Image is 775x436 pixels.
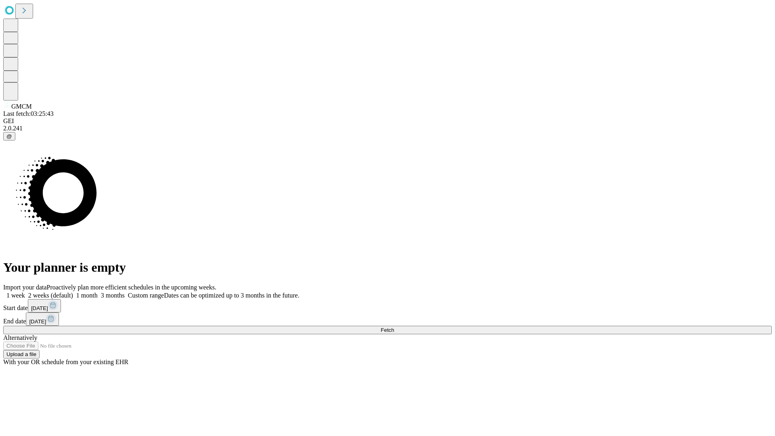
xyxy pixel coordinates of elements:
[128,292,164,299] span: Custom range
[29,319,46,325] span: [DATE]
[3,117,772,125] div: GEI
[6,133,12,139] span: @
[381,327,394,333] span: Fetch
[3,312,772,326] div: End date
[3,299,772,312] div: Start date
[3,350,40,358] button: Upload a file
[28,292,73,299] span: 2 weeks (default)
[47,284,216,291] span: Proactively plan more efficient schedules in the upcoming weeks.
[76,292,98,299] span: 1 month
[3,132,15,140] button: @
[164,292,299,299] span: Dates can be optimized up to 3 months in the future.
[3,125,772,132] div: 2.0.241
[26,312,59,326] button: [DATE]
[3,358,128,365] span: With your OR schedule from your existing EHR
[6,292,25,299] span: 1 week
[3,334,37,341] span: Alternatively
[31,305,48,311] span: [DATE]
[3,284,47,291] span: Import your data
[101,292,125,299] span: 3 months
[3,110,54,117] span: Last fetch: 03:25:43
[28,299,61,312] button: [DATE]
[3,326,772,334] button: Fetch
[11,103,32,110] span: GMCM
[3,260,772,275] h1: Your planner is empty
